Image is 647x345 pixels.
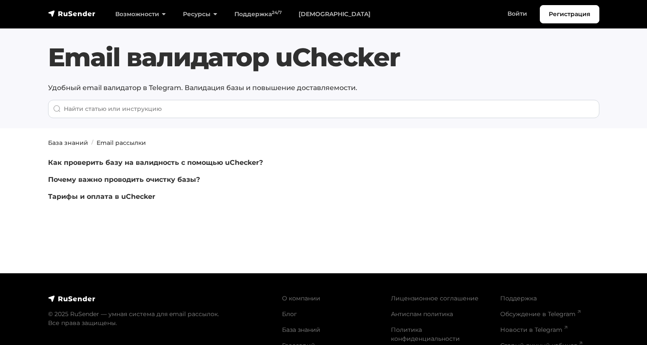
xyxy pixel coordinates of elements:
[48,294,96,303] img: RuSender
[97,139,146,147] a: Email рассылки
[48,175,200,184] a: Почему важно проводить очистку базы?
[226,6,290,23] a: Поддержка24/7
[540,5,599,23] a: Регистрация
[290,6,379,23] a: [DEMOGRAPHIC_DATA]
[499,5,536,23] a: Войти
[48,100,599,118] input: When autocomplete results are available use up and down arrows to review and enter to go to the d...
[53,105,61,113] img: Поиск
[391,326,460,342] a: Политика конфиденциальности
[500,326,567,334] a: Новости в Telegram
[48,158,263,167] a: Как проверить базу на валидность с помощью uChecker?
[282,326,320,334] a: База знаний
[48,310,272,328] p: © 2025 RuSender — умная система для email рассылок. Все права защищены.
[391,294,479,302] a: Лицензионное соглашение
[48,42,599,73] h1: Email валидатор uChecker
[500,310,581,318] a: Обсуждение в Telegram
[107,6,174,23] a: Возможности
[500,294,537,302] a: Поддержка
[174,6,226,23] a: Ресурсы
[48,139,88,147] a: База знаний
[48,83,599,93] p: Удобный email валидатор в Telegram. Валидация базы и повышение доставляемости.
[48,192,155,201] a: Тарифы и оплата в uChecker
[43,139,604,147] nav: breadcrumb
[282,310,297,318] a: Блог
[48,9,96,18] img: RuSender
[282,294,320,302] a: О компании
[272,10,282,15] sup: 24/7
[391,310,453,318] a: Антиспам политика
